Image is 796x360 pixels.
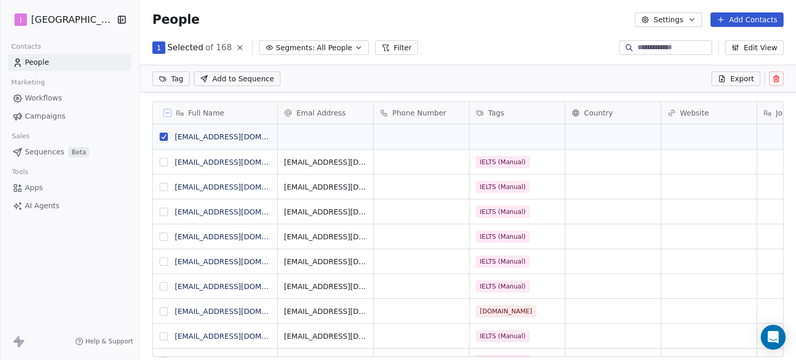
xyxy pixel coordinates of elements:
div: Country [565,102,661,124]
span: [EMAIL_ADDRESS][DOMAIN_NAME] [284,207,367,217]
span: Country [584,108,613,118]
span: Campaigns [25,111,65,122]
span: Marketing [7,75,49,90]
a: Apps [8,179,131,196]
div: Website [661,102,757,124]
span: Tag [171,74,183,84]
span: Emal Address [296,108,346,118]
span: People [25,57,49,68]
span: [EMAIL_ADDRESS][DOMAIN_NAME] [284,232,367,242]
button: 1 [152,41,165,54]
span: Segments: [276,42,315,53]
span: I [20,15,22,25]
a: AI Agents [8,197,131,214]
span: [EMAIL_ADDRESS][DOMAIN_NAME] [284,157,367,167]
span: IELTS (Manual) [476,255,530,268]
div: Phone Number [374,102,469,124]
button: Settings [635,12,702,27]
button: Add to Sequence [194,71,280,86]
a: SequencesBeta [8,143,131,161]
button: Add Contacts [710,12,784,27]
span: All People [317,42,352,53]
span: Help & Support [86,337,133,345]
span: Selected [167,41,203,54]
span: Add to Sequence [212,74,274,84]
span: Phone Number [392,108,446,118]
span: [EMAIL_ADDRESS][DOMAIN_NAME] [284,331,367,341]
a: [EMAIL_ADDRESS][DOMAIN_NAME] [175,183,302,191]
button: I[GEOGRAPHIC_DATA] [12,11,110,28]
span: Export [730,74,754,84]
span: Workflows [25,93,62,104]
span: Apps [25,182,43,193]
a: Help & Support [75,337,133,345]
span: Website [680,108,709,118]
a: Workflows [8,90,131,107]
span: Sales [7,128,34,144]
a: [EMAIL_ADDRESS][DOMAIN_NAME] [175,158,302,166]
div: Full Name [153,102,277,124]
span: Contacts [7,39,46,54]
div: Emal Address [278,102,373,124]
a: Campaigns [8,108,131,125]
span: 1 [157,42,161,53]
a: People [8,54,131,71]
span: of 168 [205,41,232,54]
span: Tags [488,108,504,118]
span: [GEOGRAPHIC_DATA] [31,13,115,26]
a: [EMAIL_ADDRESS][DOMAIN_NAME] [175,233,302,241]
span: [EMAIL_ADDRESS][DOMAIN_NAME] [284,256,367,267]
button: Export [712,71,760,86]
span: IELTS (Manual) [476,330,530,342]
a: [EMAIL_ADDRESS][DOMAIN_NAME] [175,208,302,216]
span: [EMAIL_ADDRESS][DOMAIN_NAME] [284,281,367,292]
a: [EMAIL_ADDRESS][DOMAIN_NAME] [175,282,302,291]
a: [EMAIL_ADDRESS][DOMAIN_NAME] [175,332,302,340]
button: Edit View [725,40,784,55]
div: Open Intercom Messenger [761,325,786,350]
span: [EMAIL_ADDRESS][DOMAIN_NAME] [284,306,367,316]
span: IELTS (Manual) [476,280,530,293]
span: IELTS (Manual) [476,156,530,168]
div: Tags [470,102,565,124]
a: [EMAIL_ADDRESS][DOMAIN_NAME] [175,133,302,141]
span: IELTS (Manual) [476,231,530,243]
a: [EMAIL_ADDRESS][DOMAIN_NAME] [175,257,302,266]
span: [DOMAIN_NAME] [476,305,536,318]
button: Filter [375,40,418,55]
span: IELTS (Manual) [476,181,530,193]
span: Full Name [188,108,224,118]
span: Sequences [25,147,64,157]
div: grid [153,124,278,357]
span: [EMAIL_ADDRESS][DOMAIN_NAME] [284,182,367,192]
span: AI Agents [25,200,60,211]
span: Tools [7,164,33,180]
button: Tag [152,71,190,86]
span: IELTS (Manual) [476,206,530,218]
span: Beta [68,147,89,157]
span: People [152,12,200,27]
a: [EMAIL_ADDRESS][DOMAIN_NAME] [175,307,302,315]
